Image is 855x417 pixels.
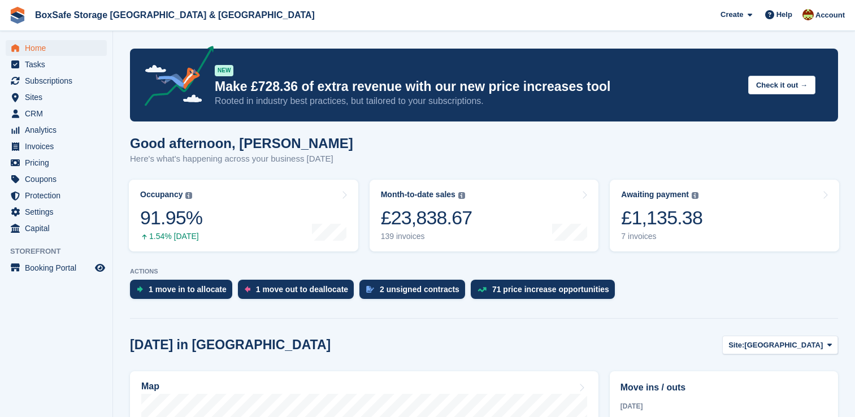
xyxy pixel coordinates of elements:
a: Occupancy 91.95% 1.54% [DATE] [129,180,358,251]
a: menu [6,138,107,154]
img: stora-icon-8386f47178a22dfd0bd8f6a31ec36ba5ce8667c1dd55bd0f319d3a0aa187defe.svg [9,7,26,24]
span: Site: [728,340,744,351]
button: Check it out → [748,76,815,94]
div: Awaiting payment [621,190,689,199]
span: Sites [25,89,93,105]
img: move_ins_to_allocate_icon-fdf77a2bb77ea45bf5b3d319d69a93e2d87916cf1d5bf7949dd705db3b84f3ca.svg [137,286,143,293]
div: 91.95% [140,206,202,229]
img: icon-info-grey-7440780725fd019a000dd9b08b2336e03edf1995a4989e88bcd33f0948082b44.svg [458,192,465,199]
a: Awaiting payment £1,135.38 7 invoices [610,180,839,251]
span: Account [815,10,845,21]
div: Occupancy [140,190,183,199]
div: 1.54% [DATE] [140,232,202,241]
a: menu [6,155,107,171]
a: menu [6,89,107,105]
a: menu [6,106,107,121]
span: CRM [25,106,93,121]
img: move_outs_to_deallocate_icon-f764333ba52eb49d3ac5e1228854f67142a1ed5810a6f6cc68b1a99e826820c5.svg [245,286,250,293]
span: Pricing [25,155,93,171]
div: Month-to-date sales [381,190,455,199]
img: Kim [802,9,814,20]
p: Here's what's happening across your business [DATE] [130,153,353,166]
a: 1 move out to deallocate [238,280,359,305]
div: 139 invoices [381,232,472,241]
img: icon-info-grey-7440780725fd019a000dd9b08b2336e03edf1995a4989e88bcd33f0948082b44.svg [185,192,192,199]
span: Storefront [10,246,112,257]
a: menu [6,40,107,56]
span: Booking Portal [25,260,93,276]
span: Home [25,40,93,56]
p: Make £728.36 of extra revenue with our new price increases tool [215,79,739,95]
span: Tasks [25,57,93,72]
a: 1 move in to allocate [130,280,238,305]
div: NEW [215,65,233,76]
span: Settings [25,204,93,220]
a: menu [6,57,107,72]
div: 71 price increase opportunities [492,285,609,294]
a: Preview store [93,261,107,275]
h2: [DATE] in [GEOGRAPHIC_DATA] [130,337,331,353]
h2: Move ins / outs [620,381,827,394]
span: Analytics [25,122,93,138]
span: Create [721,9,743,20]
p: Rooted in industry best practices, but tailored to your subscriptions. [215,95,739,107]
img: icon-info-grey-7440780725fd019a000dd9b08b2336e03edf1995a4989e88bcd33f0948082b44.svg [692,192,698,199]
a: 71 price increase opportunities [471,280,620,305]
div: 7 invoices [621,232,702,241]
div: 2 unsigned contracts [380,285,459,294]
a: Month-to-date sales £23,838.67 139 invoices [370,180,599,251]
div: 1 move in to allocate [149,285,227,294]
img: price_increase_opportunities-93ffe204e8149a01c8c9dc8f82e8f89637d9d84a8eef4429ea346261dce0b2c0.svg [478,287,487,292]
img: contract_signature_icon-13c848040528278c33f63329250d36e43548de30e8caae1d1a13099fd9432cc5.svg [366,286,374,293]
h1: Good afternoon, [PERSON_NAME] [130,136,353,151]
span: Capital [25,220,93,236]
a: menu [6,171,107,187]
div: £23,838.67 [381,206,472,229]
span: Invoices [25,138,93,154]
h2: Map [141,381,159,392]
a: menu [6,188,107,203]
a: menu [6,73,107,89]
span: [GEOGRAPHIC_DATA] [744,340,823,351]
a: menu [6,220,107,236]
a: menu [6,204,107,220]
a: menu [6,260,107,276]
div: 1 move out to deallocate [256,285,348,294]
span: Help [776,9,792,20]
span: Coupons [25,171,93,187]
div: £1,135.38 [621,206,702,229]
p: ACTIONS [130,268,838,275]
button: Site: [GEOGRAPHIC_DATA] [722,336,838,354]
a: BoxSafe Storage [GEOGRAPHIC_DATA] & [GEOGRAPHIC_DATA] [31,6,319,24]
div: [DATE] [620,401,827,411]
img: price-adjustments-announcement-icon-8257ccfd72463d97f412b2fc003d46551f7dbcb40ab6d574587a9cd5c0d94... [135,46,214,110]
span: Subscriptions [25,73,93,89]
a: 2 unsigned contracts [359,280,471,305]
a: menu [6,122,107,138]
span: Protection [25,188,93,203]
